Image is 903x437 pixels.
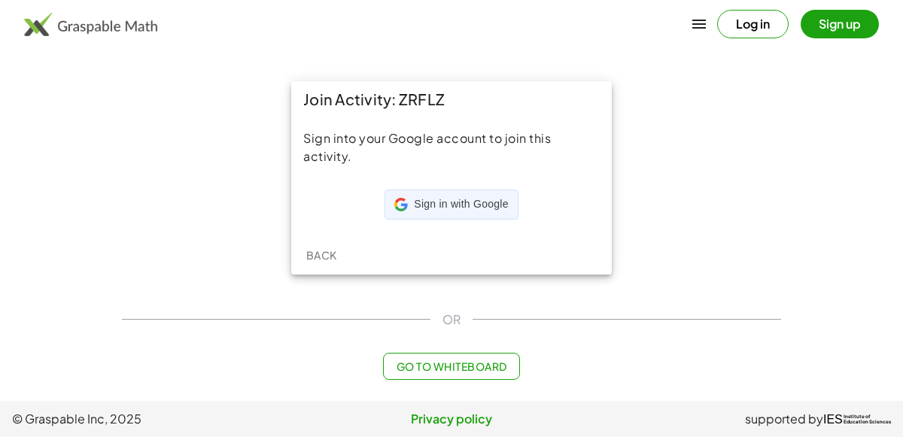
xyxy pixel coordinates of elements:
button: Go to Whiteboard [383,353,519,380]
span: OR [442,311,461,329]
div: Sign into your Google account to join this activity. [303,129,600,165]
span: IES [823,412,843,426]
button: Back [297,241,345,269]
span: © Graspable Inc, 2025 [12,410,305,428]
span: supported by [745,410,823,428]
button: Sign up [801,10,879,38]
div: Sign in with Google [385,190,518,220]
span: Back [306,248,336,262]
span: Sign in with Google [414,197,508,212]
span: Institute of Education Sciences [844,414,891,425]
a: IESInstitute ofEducation Sciences [823,410,891,428]
span: Go to Whiteboard [396,360,506,373]
div: Join Activity: ZRFLZ [291,81,612,117]
a: Privacy policy [305,410,597,428]
button: Log in [717,10,789,38]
